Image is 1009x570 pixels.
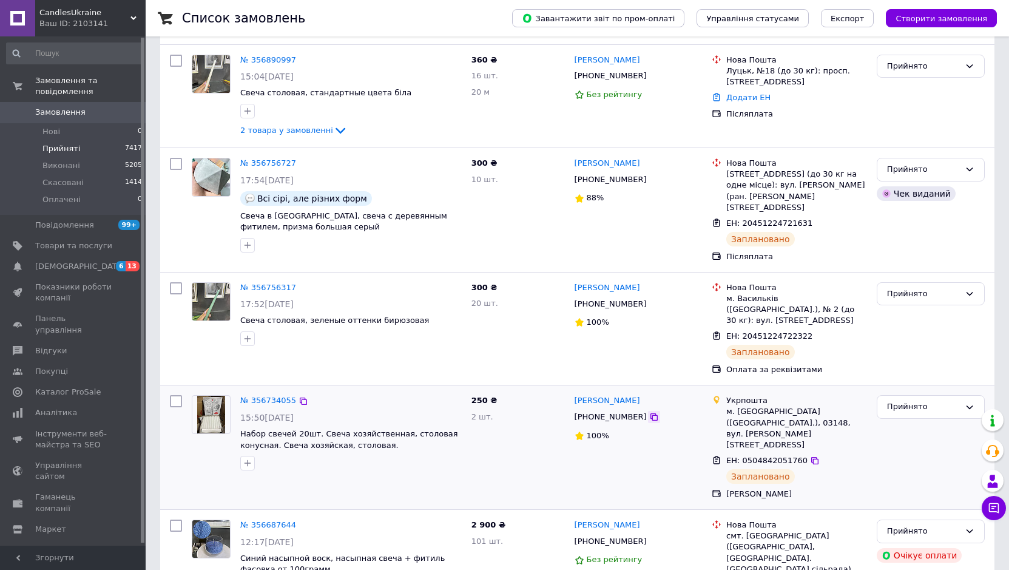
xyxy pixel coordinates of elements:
[116,261,126,271] span: 6
[726,232,795,246] div: Заплановано
[240,537,294,547] span: 12:17[DATE]
[42,126,60,137] span: Нові
[35,366,68,377] span: Покупці
[877,548,962,563] div: Очікує оплати
[726,251,867,262] div: Післяплата
[42,177,84,188] span: Скасовані
[575,55,640,66] a: [PERSON_NAME]
[726,489,867,500] div: [PERSON_NAME]
[831,14,865,23] span: Експорт
[887,60,960,73] div: Прийнято
[35,407,77,418] span: Аналітика
[35,460,112,482] span: Управління сайтом
[257,194,367,203] span: Всі сірі, але різних форм
[726,293,867,327] div: м. Васильків ([GEOGRAPHIC_DATA].), № 2 (до 30 кг): вул. [STREET_ADDRESS]
[575,412,647,421] span: [PHONE_NUMBER]
[192,283,230,321] img: Фото товару
[726,406,867,450] div: м. [GEOGRAPHIC_DATA] ([GEOGRAPHIC_DATA].), 03148, вул. [PERSON_NAME][STREET_ADDRESS]
[35,492,112,514] span: Гаманець компанії
[35,220,94,231] span: Повідомлення
[35,345,67,356] span: Відгуки
[471,175,498,184] span: 10 шт.
[471,71,498,80] span: 16 шт.
[726,93,771,102] a: Додати ЕН
[886,9,997,27] button: Створити замовлення
[192,520,230,558] img: Фото товару
[726,456,808,465] span: ЕН: 0504842051760
[240,126,333,135] span: 2 товара у замовленні
[587,431,609,440] span: 100%
[471,283,498,292] span: 300 ₴
[471,299,498,308] span: 20 шт.
[471,537,504,546] span: 101 шт.
[471,396,498,405] span: 250 ₴
[726,158,867,169] div: Нова Пошта
[42,160,80,171] span: Виконані
[39,7,130,18] span: CandlesUkraine
[726,109,867,120] div: Післяплата
[726,345,795,359] div: Заплановано
[240,55,296,64] a: № 356890997
[706,14,799,23] span: Управління статусами
[575,282,640,294] a: [PERSON_NAME]
[6,42,143,64] input: Пошук
[192,55,231,93] a: Фото товару
[587,193,604,202] span: 88%
[726,364,867,375] div: Оплата за реквізитами
[575,395,640,407] a: [PERSON_NAME]
[245,194,255,203] img: :speech_balloon:
[42,194,81,205] span: Оплачені
[240,429,458,450] span: Набор свечей 20шт. Свеча хозяйственная, столовая конусная. Свеча хозяйская, столовая.
[240,175,294,185] span: 17:54[DATE]
[887,401,960,413] div: Прийнято
[726,395,867,406] div: Укрпошта
[471,87,490,97] span: 20 м
[240,316,429,325] a: Свеча столовая, зеленые оттенки бирюзовая
[575,158,640,169] a: [PERSON_NAME]
[240,520,296,529] a: № 356687644
[35,240,112,251] span: Товари та послуги
[575,299,647,308] span: [PHONE_NUMBER]
[182,11,305,25] h1: Список замовлень
[240,211,447,232] a: Свеча в [GEOGRAPHIC_DATA], свеча с деревянным фитилем, призма большая серый
[138,194,142,205] span: 0
[39,18,146,29] div: Ваш ID: 2103141
[197,396,226,433] img: Фото товару
[240,299,294,309] span: 17:52[DATE]
[192,55,230,93] img: Фото товару
[887,525,960,538] div: Прийнято
[35,429,112,450] span: Інструменти веб-майстра та SEO
[35,261,125,272] span: [DEMOGRAPHIC_DATA]
[821,9,874,27] button: Експорт
[35,282,112,304] span: Показники роботи компанії
[125,143,142,154] span: 7417
[138,126,142,137] span: 0
[697,9,809,27] button: Управління статусами
[471,520,505,529] span: 2 900 ₴
[587,555,643,564] span: Без рейтингу
[42,143,80,154] span: Прийняті
[240,413,294,422] span: 15:50[DATE]
[471,158,498,168] span: 300 ₴
[471,55,498,64] span: 360 ₴
[587,317,609,327] span: 100%
[118,220,140,230] span: 99+
[192,158,231,197] a: Фото товару
[192,395,231,434] a: Фото товару
[126,261,140,271] span: 13
[887,163,960,176] div: Прийнято
[726,55,867,66] div: Нова Пошта
[726,66,867,87] div: Луцьк, №18 (до 30 кг): просп. [STREET_ADDRESS]
[240,158,296,168] a: № 356756727
[192,158,230,196] img: Фото товару
[35,75,146,97] span: Замовлення та повідомлення
[726,169,867,213] div: [STREET_ADDRESS] (до 30 кг на одне місце): вул. [PERSON_NAME] (ран. [PERSON_NAME][STREET_ADDRESS]
[896,14,987,23] span: Створити замовлення
[726,282,867,293] div: Нова Пошта
[35,524,66,535] span: Маркет
[982,496,1006,520] button: Чат з покупцем
[575,537,647,546] span: [PHONE_NUMBER]
[35,545,97,555] span: Налаштування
